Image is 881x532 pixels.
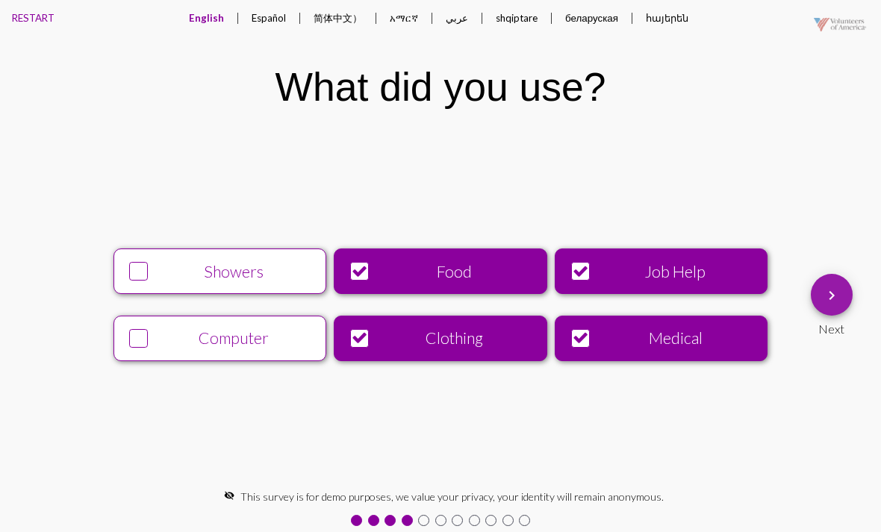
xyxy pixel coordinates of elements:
[275,64,606,110] div: What did you use?
[555,248,768,294] button: Job Help
[811,316,853,336] div: Next
[594,262,756,281] div: Job Help
[240,490,664,503] span: This survey is for demo purposes, we value your privacy, your identity will remain anonymous.
[113,248,326,294] button: Showers
[594,328,756,348] div: Medical
[823,287,841,304] mat-icon: Next Question
[811,274,853,316] button: Next Question
[152,262,314,281] div: Showers
[803,4,877,46] img: VOAmerica-1920-logo-pos-alpha-20210513.png
[334,248,547,294] button: Food
[334,316,547,361] button: Clothing
[373,328,535,348] div: Clothing
[555,316,768,361] button: Medical
[224,490,234,501] mat-icon: visibility_off
[113,316,326,361] button: Computer
[152,328,314,348] div: Computer
[373,262,535,281] div: Food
